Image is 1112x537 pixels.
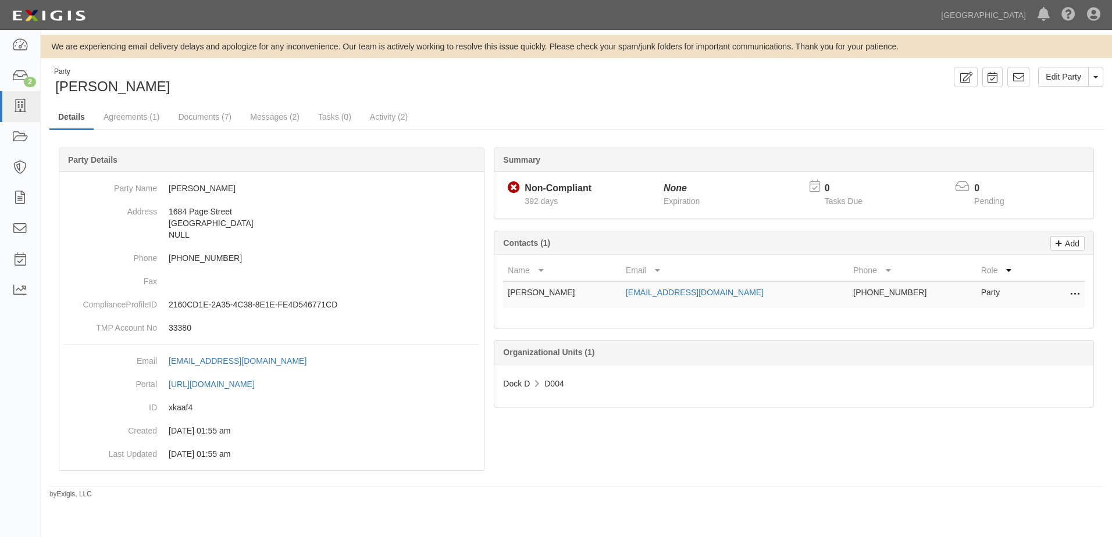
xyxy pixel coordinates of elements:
[49,489,92,499] small: by
[1062,237,1079,250] p: Add
[361,105,416,128] a: Activity (2)
[64,200,157,217] dt: Address
[309,105,360,128] a: Tasks (0)
[508,182,520,194] i: Non-Compliant
[544,379,564,388] span: D004
[976,281,1038,307] td: Party
[64,270,157,287] dt: Fax
[64,419,479,442] dd: 07/20/2024 01:55 am
[49,67,568,96] div: John F. Baron
[621,260,849,281] th: Email
[503,260,621,281] th: Name
[169,299,479,310] p: 2160CD1E-2A35-4C38-8E1E-FE4D546771CD
[64,396,157,413] dt: ID
[68,155,117,164] b: Party Details
[935,3,1032,27] a: [GEOGRAPHIC_DATA]
[57,490,92,498] a: Exigis, LLC
[41,41,1112,52] div: We are experiencing email delivery delays and apologize for any inconvenience. Our team is active...
[95,105,168,128] a: Agreements (1)
[64,442,157,460] dt: Last Updated
[49,105,94,130] a: Details
[55,78,170,94] span: [PERSON_NAME]
[64,293,157,310] dt: ComplianceProfileID
[1050,236,1085,250] a: Add
[626,288,764,297] a: [EMAIL_ADDRESS][DOMAIN_NAME]
[169,355,306,367] div: [EMAIL_ADDRESS][DOMAIN_NAME]
[24,77,36,87] div: 2
[503,379,530,388] span: Dock D
[976,260,1038,281] th: Role
[54,67,170,77] div: Party
[64,246,479,270] dd: [PHONE_NUMBER]
[664,196,700,206] span: Expiration
[525,196,558,206] span: Since 07/20/2024
[503,155,540,164] b: Summary
[64,396,479,419] dd: xkaaf4
[64,246,157,264] dt: Phone
[169,356,319,366] a: [EMAIL_ADDRESS][DOMAIN_NAME]
[825,196,862,206] span: Tasks Due
[169,380,268,389] a: [URL][DOMAIN_NAME]
[64,419,157,436] dt: Created
[64,349,157,367] dt: Email
[64,316,157,334] dt: TMP Account No
[849,281,976,307] td: [PHONE_NUMBER]
[503,238,550,248] b: Contacts (1)
[169,322,479,334] p: 33380
[64,373,157,390] dt: Portal
[974,196,1004,206] span: Pending
[503,348,594,357] b: Organizational Units (1)
[169,105,240,128] a: Documents (7)
[664,183,687,193] i: None
[1038,67,1089,87] a: Edit Party
[849,260,976,281] th: Phone
[974,182,1018,195] p: 0
[1061,8,1075,22] i: Help Center - Complianz
[241,105,308,128] a: Messages (2)
[503,281,621,307] td: [PERSON_NAME]
[525,182,591,195] div: Non-Compliant
[64,177,479,200] dd: [PERSON_NAME]
[64,200,479,246] dd: 1684 Page Street [GEOGRAPHIC_DATA] NULL
[64,442,479,466] dd: 07/20/2024 01:55 am
[64,177,157,194] dt: Party Name
[825,182,877,195] p: 0
[9,5,89,26] img: logo-5460c22ac91f19d4615b14bd174203de0afe785f0fc80cf4dbbc73dc1793850b.png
